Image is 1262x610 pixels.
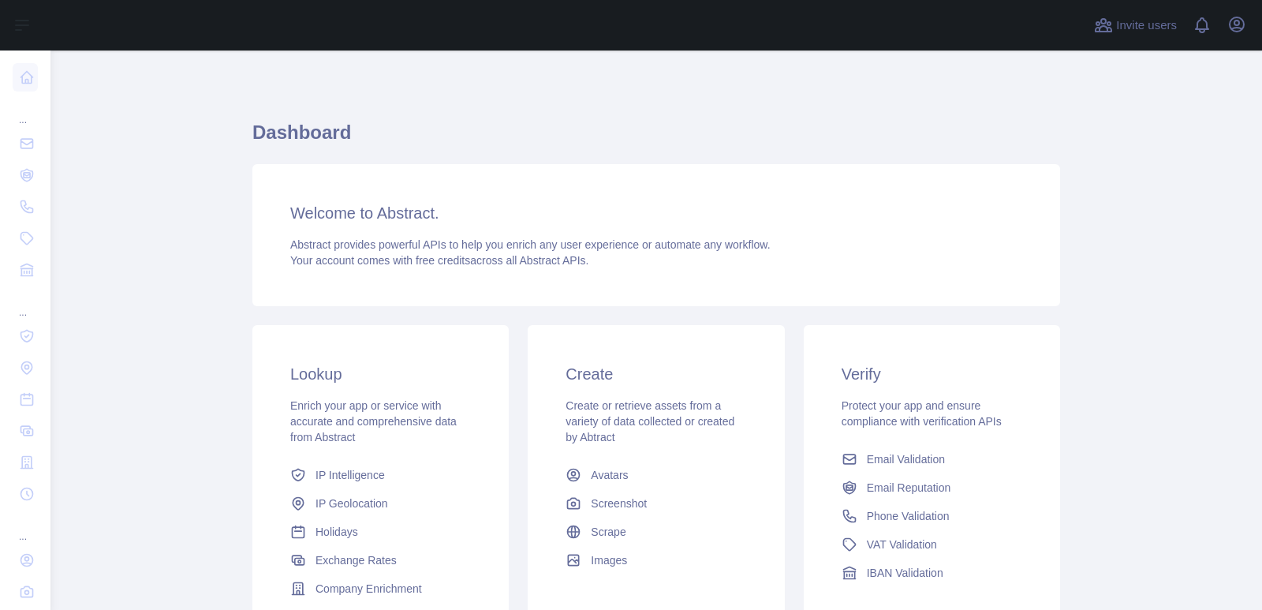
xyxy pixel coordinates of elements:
span: free credits [416,254,470,267]
span: Email Validation [867,451,945,467]
a: IP Intelligence [284,461,477,489]
span: Avatars [591,467,628,483]
span: Protect your app and ensure compliance with verification APIs [842,399,1002,428]
a: Holidays [284,518,477,546]
a: IBAN Validation [835,559,1029,587]
a: Email Validation [835,445,1029,473]
h3: Create [566,363,746,385]
div: ... [13,287,38,319]
h3: Lookup [290,363,471,385]
span: VAT Validation [867,537,937,552]
a: Avatars [559,461,752,489]
a: Phone Validation [835,502,1029,530]
span: IP Intelligence [315,467,385,483]
a: Email Reputation [835,473,1029,502]
span: Holidays [315,524,358,540]
span: Abstract provides powerful APIs to help you enrich any user experience or automate any workflow. [290,238,771,251]
span: Company Enrichment [315,581,422,597]
a: Screenshot [559,489,752,518]
span: Screenshot [591,496,647,511]
div: ... [13,511,38,543]
h1: Dashboard [252,120,1060,158]
span: Create or retrieve assets from a variety of data collected or created by Abtract [566,399,734,443]
a: Company Enrichment [284,574,477,603]
a: Scrape [559,518,752,546]
h3: Verify [842,363,1022,385]
span: Invite users [1116,17,1177,35]
a: Exchange Rates [284,546,477,574]
a: IP Geolocation [284,489,477,518]
button: Invite users [1091,13,1180,38]
div: ... [13,95,38,126]
span: Your account comes with across all Abstract APIs. [290,254,588,267]
a: VAT Validation [835,530,1029,559]
span: Phone Validation [867,508,950,524]
span: IBAN Validation [867,565,943,581]
span: Enrich your app or service with accurate and comprehensive data from Abstract [290,399,457,443]
span: IP Geolocation [315,496,388,511]
a: Images [559,546,752,574]
span: Images [591,552,627,568]
span: Exchange Rates [315,552,397,568]
span: Scrape [591,524,625,540]
h3: Welcome to Abstract. [290,202,1022,224]
span: Email Reputation [867,480,951,496]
